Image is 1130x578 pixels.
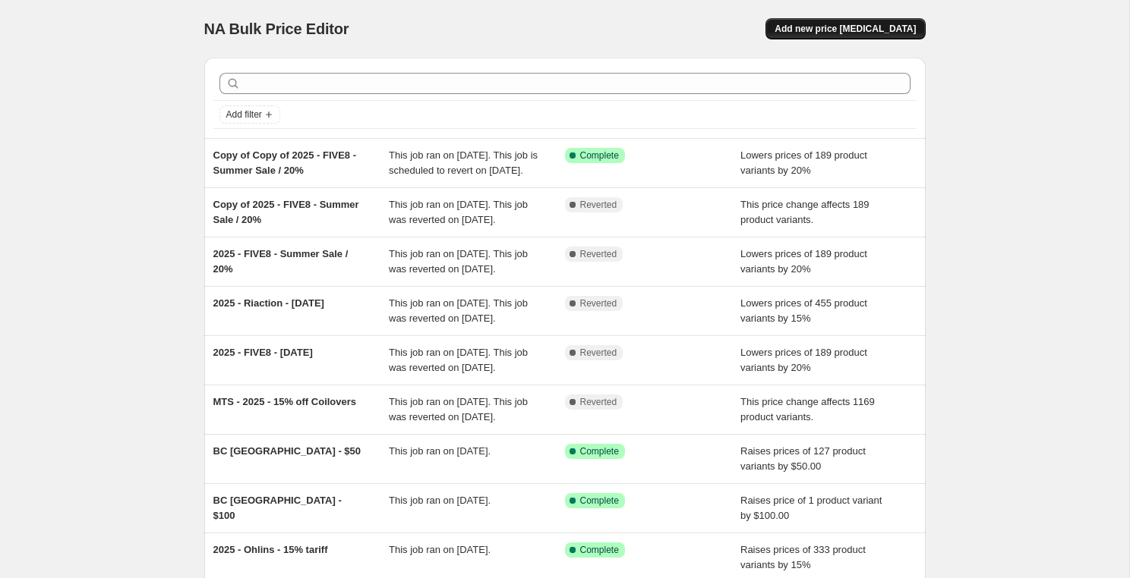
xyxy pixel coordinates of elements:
span: This job ran on [DATE]. This job is scheduled to revert on [DATE]. [389,149,538,176]
span: Copy of 2025 - FIVE8 - Summer Sale / 20% [213,199,359,225]
span: This job ran on [DATE]. This job was reverted on [DATE]. [389,347,528,373]
span: Lowers prices of 189 product variants by 20% [740,149,867,176]
span: Raises prices of 333 product variants by 15% [740,544,866,570]
button: Add filter [219,105,280,124]
span: Complete [580,544,619,556]
span: This price change affects 1169 product variants. [740,396,875,423]
span: Reverted [580,248,617,260]
span: Lowers prices of 189 product variants by 20% [740,248,867,275]
span: Raises prices of 127 product variants by $50.00 [740,445,866,472]
span: Lowers prices of 189 product variants by 20% [740,347,867,373]
span: 2025 - FIVE8 - [DATE] [213,347,313,358]
span: Reverted [580,396,617,408]
span: Complete [580,495,619,507]
span: Add filter [226,108,262,121]
span: This price change affects 189 product variants. [740,199,870,225]
span: 2025 - Riaction - [DATE] [213,297,324,309]
span: Reverted [580,199,617,211]
span: Lowers prices of 455 product variants by 15% [740,297,867,324]
span: Complete [580,445,619,457]
span: Add new price [MEDICAL_DATA] [775,23,916,35]
span: Complete [580,149,619,162]
span: This job ran on [DATE]. [389,445,491,457]
span: Raises price of 1 product variant by $100.00 [740,495,882,521]
span: This job ran on [DATE]. [389,544,491,555]
span: Reverted [580,297,617,309]
span: Reverted [580,347,617,359]
span: This job ran on [DATE]. This job was reverted on [DATE]. [389,199,528,225]
span: This job ran on [DATE]. This job was reverted on [DATE]. [389,248,528,275]
span: 2025 - FIVE8 - Summer Sale / 20% [213,248,349,275]
span: BC [GEOGRAPHIC_DATA] - $100 [213,495,342,521]
span: NA Bulk Price Editor [204,20,349,37]
span: This job ran on [DATE]. This job was reverted on [DATE]. [389,396,528,423]
button: Add new price [MEDICAL_DATA] [765,18,925,39]
span: This job ran on [DATE]. This job was reverted on [DATE]. [389,297,528,324]
span: Copy of Copy of 2025 - FIVE8 - Summer Sale / 20% [213,149,357,176]
span: 2025 - Ohlins - 15% tariff [213,544,328,555]
span: This job ran on [DATE]. [389,495,491,506]
span: BC [GEOGRAPHIC_DATA] - $50 [213,445,361,457]
span: MTS - 2025 - 15% off Coilovers [213,396,357,407]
